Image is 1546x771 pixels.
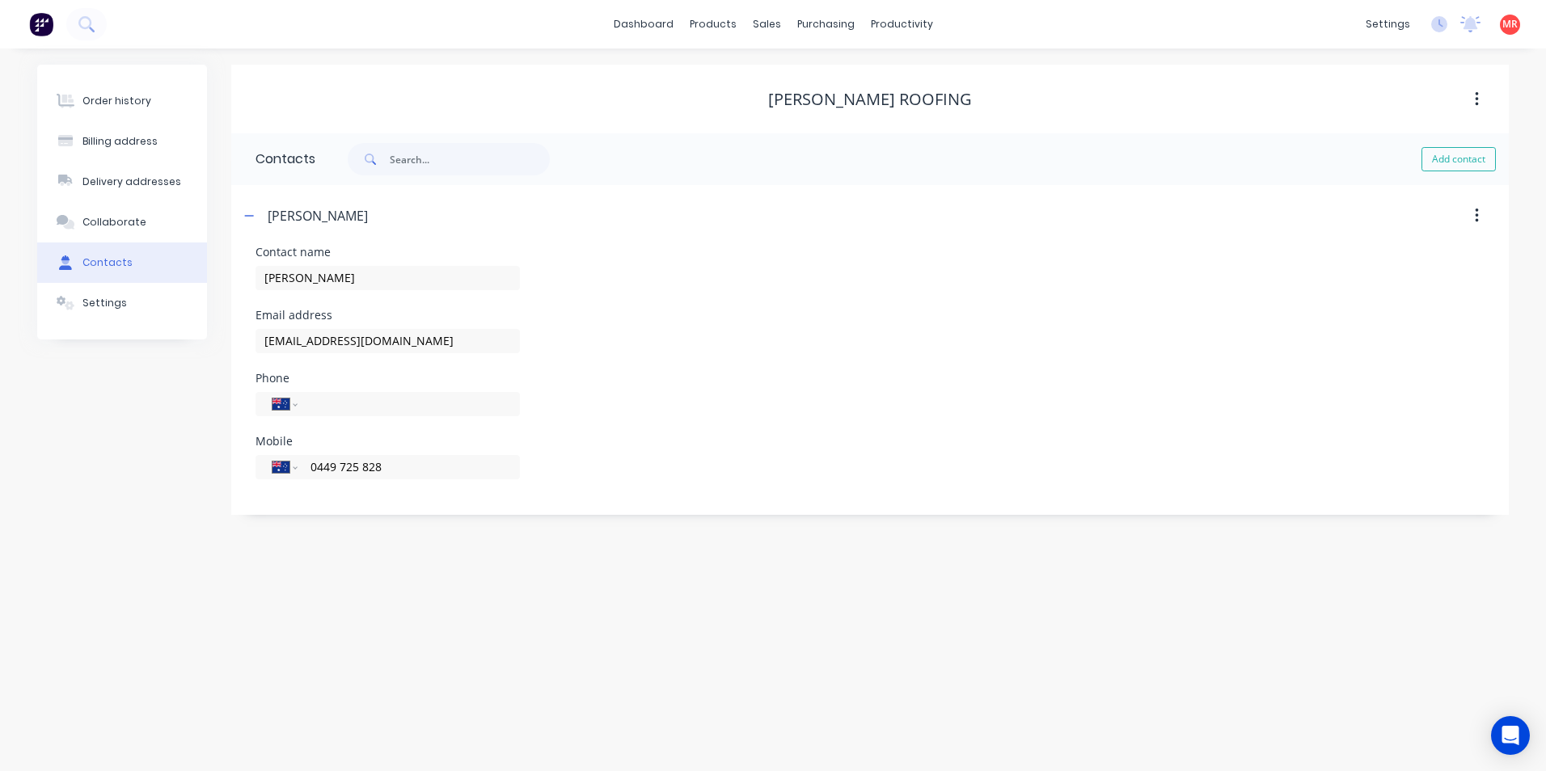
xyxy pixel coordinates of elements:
[82,255,133,270] div: Contacts
[82,215,146,230] div: Collaborate
[37,202,207,242] button: Collaborate
[863,12,941,36] div: productivity
[256,246,520,258] div: Contact name
[82,296,127,310] div: Settings
[37,242,207,283] button: Contacts
[268,206,368,225] div: [PERSON_NAME]
[1502,17,1518,32] span: MR
[37,121,207,162] button: Billing address
[37,283,207,323] button: Settings
[789,12,863,36] div: purchasing
[1491,716,1530,755] div: Open Intercom Messenger
[1358,12,1418,36] div: settings
[82,94,151,108] div: Order history
[606,12,682,36] a: dashboard
[82,175,181,189] div: Delivery addresses
[37,81,207,121] button: Order history
[37,162,207,202] button: Delivery addresses
[390,143,550,175] input: Search...
[82,134,158,149] div: Billing address
[1421,147,1496,171] button: Add contact
[745,12,789,36] div: sales
[29,12,53,36] img: Factory
[256,373,520,384] div: Phone
[231,133,315,185] div: Contacts
[256,310,520,321] div: Email address
[682,12,745,36] div: products
[256,436,520,447] div: Mobile
[768,90,972,109] div: [PERSON_NAME] Roofing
